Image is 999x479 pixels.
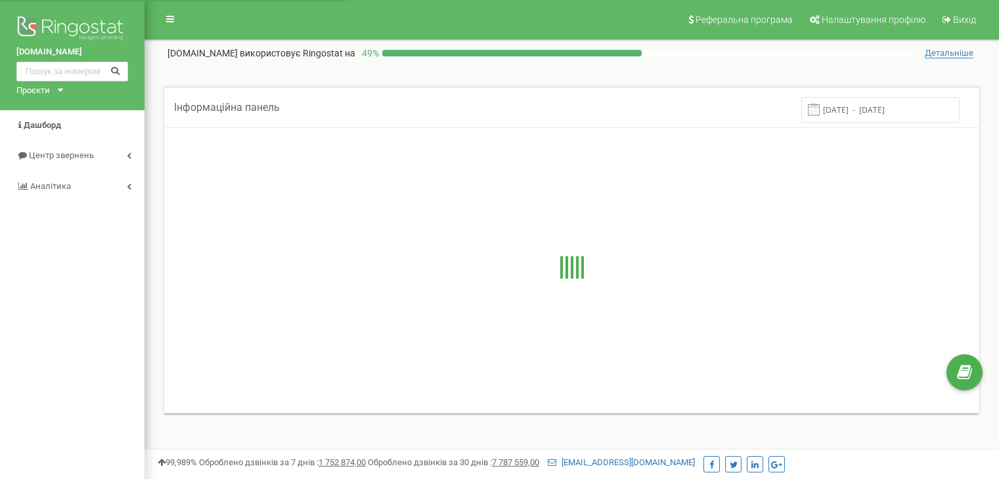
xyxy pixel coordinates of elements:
[548,457,695,467] a: [EMAIL_ADDRESS][DOMAIN_NAME]
[16,46,128,58] a: [DOMAIN_NAME]
[199,457,366,467] span: Оброблено дзвінків за 7 днів :
[319,457,366,467] u: 1 752 874,00
[30,181,71,191] span: Аналiтика
[355,47,382,60] p: 49 %
[368,457,539,467] span: Оброблено дзвінків за 30 днів :
[492,457,539,467] u: 7 787 559,00
[167,47,355,60] p: [DOMAIN_NAME]
[696,14,793,25] span: Реферальна програма
[29,150,94,160] span: Центр звернень
[822,14,925,25] span: Налаштування профілю
[953,14,976,25] span: Вихід
[925,48,973,58] span: Детальніше
[16,85,50,97] div: Проєкти
[16,13,128,46] img: Ringostat logo
[158,457,197,467] span: 99,989%
[24,120,61,130] span: Дашборд
[16,62,128,81] input: Пошук за номером
[240,48,355,58] span: використовує Ringostat на
[174,101,280,114] span: Інформаційна панель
